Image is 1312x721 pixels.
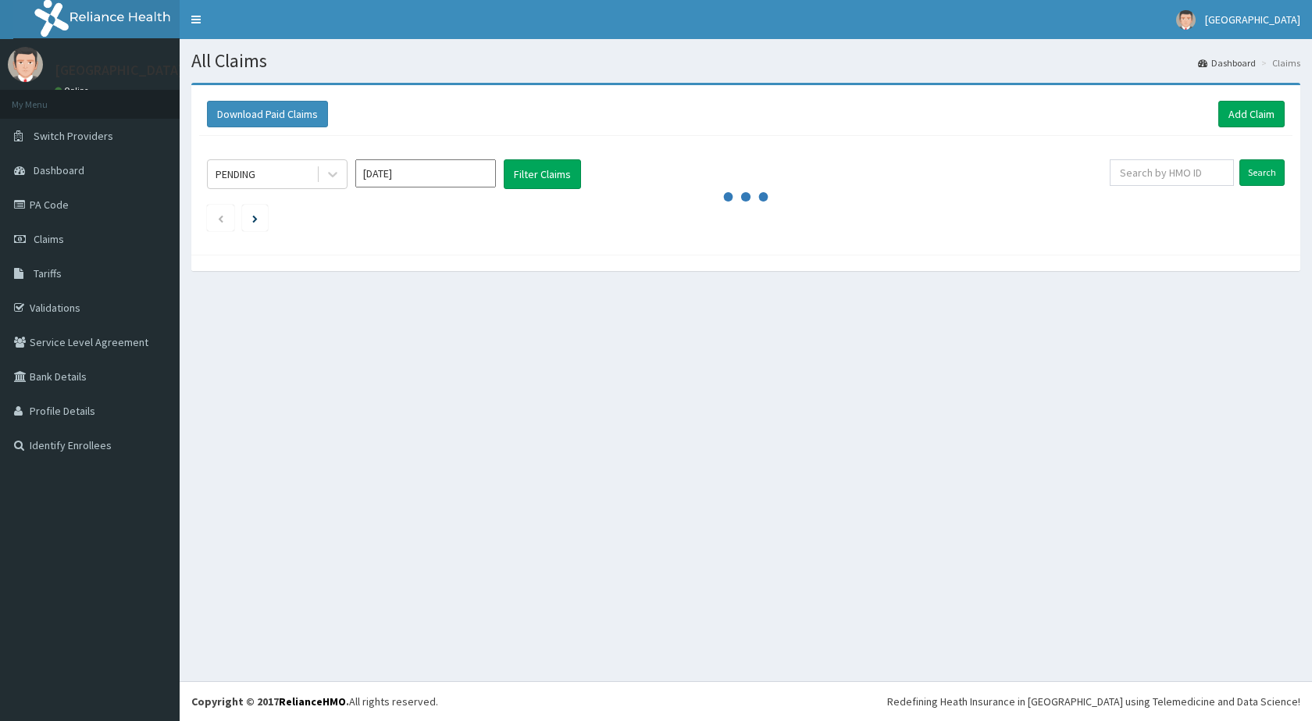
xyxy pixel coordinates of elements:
a: Add Claim [1218,101,1285,127]
input: Search [1239,159,1285,186]
strong: Copyright © 2017 . [191,694,349,709]
span: Switch Providers [34,129,113,143]
li: Claims [1257,56,1300,70]
a: RelianceHMO [279,694,346,709]
button: Download Paid Claims [207,101,328,127]
a: Dashboard [1198,56,1256,70]
input: Search by HMO ID [1110,159,1234,186]
input: Select Month and Year [355,159,496,187]
img: User Image [1176,10,1196,30]
span: Dashboard [34,163,84,177]
div: Redefining Heath Insurance in [GEOGRAPHIC_DATA] using Telemedicine and Data Science! [887,694,1300,709]
p: [GEOGRAPHIC_DATA] [55,63,184,77]
span: Claims [34,232,64,246]
div: PENDING [216,166,255,182]
a: Previous page [217,211,224,225]
svg: audio-loading [722,173,769,220]
img: User Image [8,47,43,82]
span: Tariffs [34,266,62,280]
footer: All rights reserved. [180,681,1312,721]
a: Online [55,85,92,96]
h1: All Claims [191,51,1300,71]
span: [GEOGRAPHIC_DATA] [1205,12,1300,27]
a: Next page [252,211,258,225]
button: Filter Claims [504,159,581,189]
